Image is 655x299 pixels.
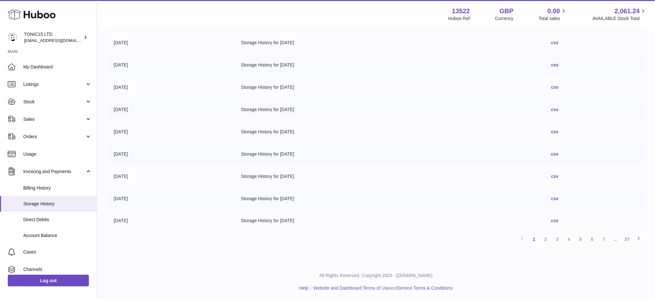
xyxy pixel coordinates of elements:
span: Sales [23,116,85,122]
span: Orders [23,134,85,140]
a: Service Terms & Conditions [397,285,453,291]
span: 0.00 [548,7,560,15]
strong: 13522 [452,7,470,15]
a: csv [551,218,559,223]
img: internalAdmin-13522@internal.huboo.com [8,33,17,42]
span: Channels [23,266,92,273]
span: Listings [23,81,85,88]
span: Storage History [23,201,92,207]
span: Billing History [23,185,92,191]
td: [DATE] [107,211,235,230]
span: Stock [23,99,85,105]
span: 2,061.24 [615,7,640,15]
a: 3 [552,233,563,245]
a: 6 [586,233,598,245]
a: csv [551,196,559,201]
span: [EMAIL_ADDRESS][DOMAIN_NAME] [24,38,95,43]
a: 37 [621,233,633,245]
span: Invoicing and Payments [23,169,85,175]
p: All Rights Reserved. Copyright 2025 - [DOMAIN_NAME] [102,273,650,279]
strong: GBP [500,7,513,15]
td: Storage History for [DATE] [235,189,544,208]
a: 2 [540,233,552,245]
span: Cases [23,249,92,255]
span: Direct Debits [23,217,92,223]
a: Website and Dashboard Terms of Use [313,285,390,291]
div: TONIC15 LTD [24,31,82,44]
a: 5 [575,233,586,245]
span: AVAILABLE Stock Total [593,15,647,22]
li: and [311,285,453,291]
a: 7 [598,233,610,245]
td: [DATE] [107,189,235,208]
a: Log out [8,275,89,286]
span: Usage [23,151,92,157]
a: 0.00 Total sales [539,7,567,22]
span: ... [610,233,621,245]
a: Help [299,285,309,291]
td: Storage History for [DATE] [235,211,544,230]
a: 1 [528,233,540,245]
a: 2,061.24 AVAILABLE Stock Total [593,7,647,22]
span: Account Balance [23,232,92,239]
div: Currency [495,15,514,22]
span: Total sales [539,15,567,22]
span: My Dashboard [23,64,92,70]
div: Huboo Ref [449,15,470,22]
a: 4 [563,233,575,245]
